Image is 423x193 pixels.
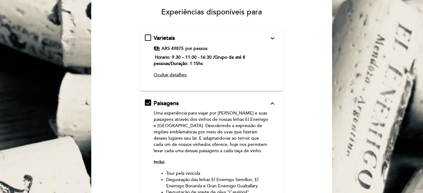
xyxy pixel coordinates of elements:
[154,100,179,107] span: Paisagens
[154,55,245,66] strong: Horario: 9.30 – 11.00 - 16:30 /Grupo de até 8 pessoas/Duração: 1:15hs
[154,72,187,78] span: Ocultar detalhes
[267,34,278,42] button: expand_more
[154,46,160,52] span: payments
[267,99,278,108] button: expand_less
[154,35,175,41] span: Varietais
[145,34,278,81] md-checkbox: Varietais expand_more Uma experiência para descobrir e se surpreender com os vinhos El Enemigo, d...
[269,100,276,107] i: expand_less
[166,177,259,189] span: Degustação das linhas El Enemigo Semillon, El Enemigo Bonarda e Gran Enemigo Gualtallary.
[166,171,201,176] span: Tour pela vinícola.
[269,35,276,42] i: expand_more
[154,110,268,153] span: Uma experiência para viajar por [PERSON_NAME] e suas paisagens através dos vinhos de nossas linha...
[161,8,262,17] span: Experiências disponíveis para
[161,46,184,52] span: ARS 49875
[185,46,207,52] span: por pessoa
[154,159,165,165] strong: Inclui:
